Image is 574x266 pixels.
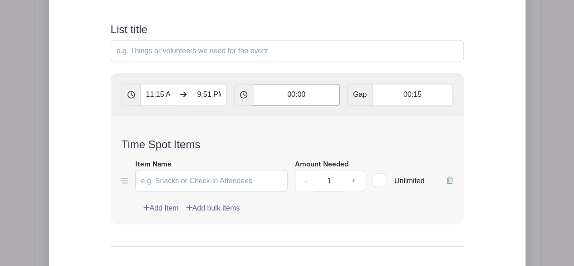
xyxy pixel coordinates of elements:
input: e.g. Snacks or Check-in Attendees [135,170,288,191]
label: Amount Needed [295,160,348,170]
h4: Time Spot Items [122,138,453,151]
label: Item Name [135,160,172,170]
label: List title [111,23,147,36]
a: - [295,170,316,191]
span: Unlimited [394,176,425,184]
input: Timespot length [253,84,340,105]
input: Gap [372,84,452,105]
input: Until [191,84,227,105]
a: Add Item [143,202,179,213]
a: Add bulk items [186,202,240,213]
input: From [140,84,176,105]
a: + [342,170,365,191]
input: e.g. Things or volunteers we need for the event [111,40,464,62]
span: Gap [347,84,373,105]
